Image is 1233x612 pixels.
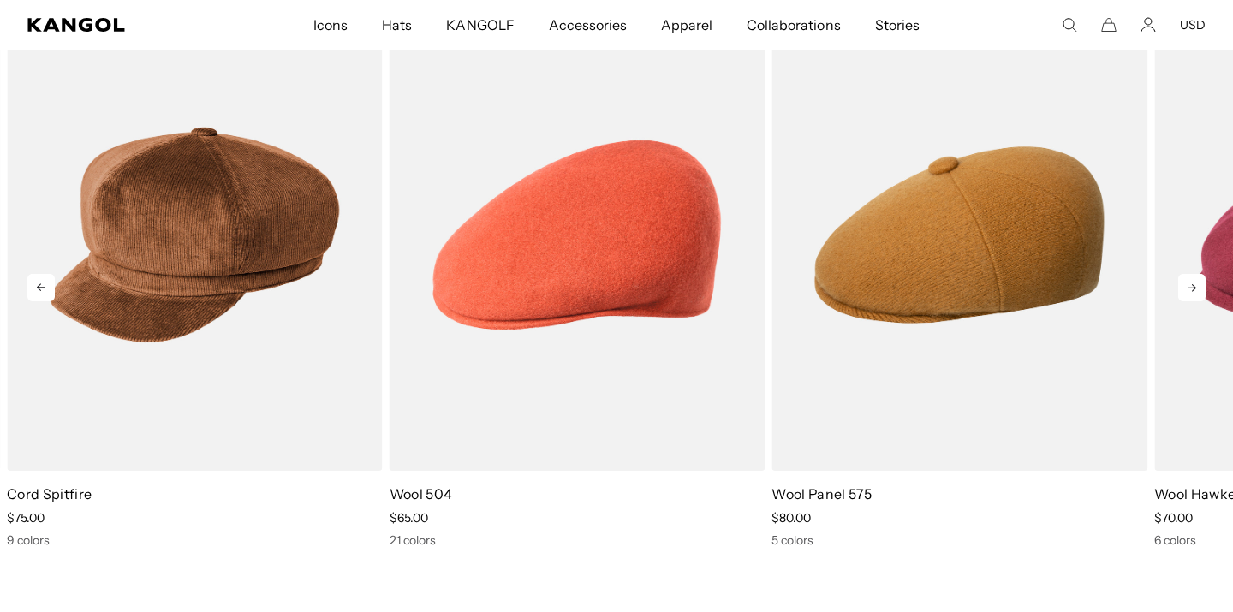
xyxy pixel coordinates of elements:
[771,532,1147,548] div: 5 colors
[390,510,428,526] span: $65.00
[1141,17,1156,33] a: Account
[390,532,765,548] div: 21 colors
[7,532,383,548] div: 9 colors
[771,484,1147,503] p: Wool Panel 575
[390,484,765,503] p: Wool 504
[7,484,383,503] p: Cord Spitfire
[1154,510,1193,526] span: $70.00
[1180,17,1206,33] button: USD
[7,510,45,526] span: $75.00
[1101,17,1117,33] button: Cart
[27,18,206,32] a: Kangol
[1062,17,1077,33] summary: Search here
[771,510,811,526] span: $80.00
